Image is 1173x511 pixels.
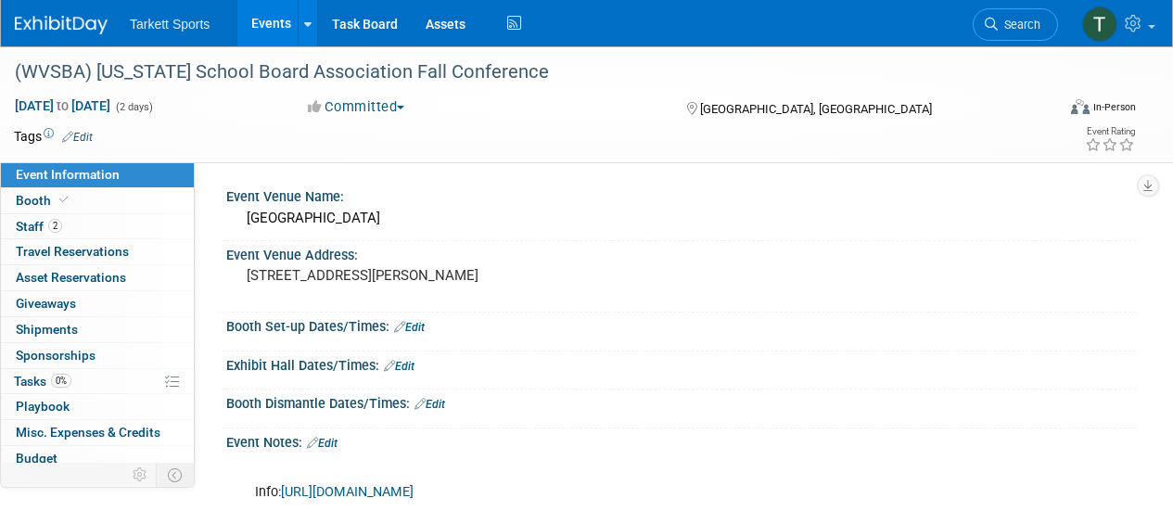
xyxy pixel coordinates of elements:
[1,239,194,264] a: Travel Reservations
[1071,99,1090,114] img: Format-Inperson.png
[157,463,195,487] td: Toggle Event Tabs
[972,96,1136,124] div: Event Format
[700,102,932,116] span: [GEOGRAPHIC_DATA], [GEOGRAPHIC_DATA]
[384,360,414,373] a: Edit
[16,425,160,440] span: Misc. Expenses & Credits
[226,351,1136,376] div: Exhibit Hall Dates/Times:
[48,219,62,233] span: 2
[1,446,194,471] a: Budget
[307,437,338,450] a: Edit
[54,98,71,113] span: to
[16,167,120,182] span: Event Information
[226,183,1136,206] div: Event Venue Name:
[281,484,414,500] a: [URL][DOMAIN_NAME]
[998,18,1040,32] span: Search
[130,17,210,32] span: Tarkett Sports
[1,369,194,394] a: Tasks0%
[15,16,108,34] img: ExhibitDay
[226,313,1136,337] div: Booth Set-up Dates/Times:
[16,348,96,363] span: Sponsorships
[14,374,71,389] span: Tasks
[1,291,194,316] a: Giveaways
[394,321,425,334] a: Edit
[51,374,71,388] span: 0%
[59,195,69,205] i: Booth reservation complete
[226,428,1136,453] div: Event Notes:
[16,219,62,234] span: Staff
[414,398,445,411] a: Edit
[1,343,194,368] a: Sponsorships
[62,131,93,144] a: Edit
[247,267,585,284] pre: [STREET_ADDRESS][PERSON_NAME]
[226,241,1136,264] div: Event Venue Address:
[1,265,194,290] a: Asset Reservations
[14,127,93,146] td: Tags
[1082,6,1117,42] img: Trent Gabbert
[1,420,194,445] a: Misc. Expenses & Credits
[16,322,78,337] span: Shipments
[1085,127,1135,136] div: Event Rating
[16,296,76,311] span: Giveaways
[124,463,157,487] td: Personalize Event Tab Strip
[1092,100,1136,114] div: In-Person
[973,8,1058,41] a: Search
[16,244,129,259] span: Travel Reservations
[16,451,57,466] span: Budget
[240,204,1122,233] div: [GEOGRAPHIC_DATA]
[1,394,194,419] a: Playbook
[1,188,194,213] a: Booth
[8,56,1040,89] div: (WVSBA) [US_STATE] School Board Association Fall Conference
[16,270,126,285] span: Asset Reservations
[1,162,194,187] a: Event Information
[301,97,412,117] button: Committed
[1,317,194,342] a: Shipments
[226,390,1136,414] div: Booth Dismantle Dates/Times:
[1,214,194,239] a: Staff2
[16,399,70,414] span: Playbook
[16,193,72,208] span: Booth
[114,101,153,113] span: (2 days)
[14,97,111,114] span: [DATE] [DATE]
